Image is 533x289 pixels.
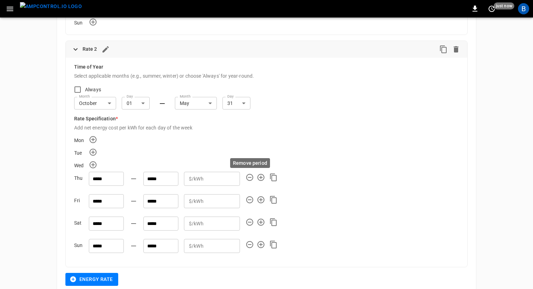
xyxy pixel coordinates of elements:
span: Always [85,86,101,93]
p: Select applicable months (e.g., summer, winter) or choose 'Always' for year-round. [74,72,459,79]
div: Wed [74,162,89,169]
button: Remove period [246,218,254,226]
div: Sun [74,242,89,256]
button: Copy Sat time rates to all days [269,218,278,226]
button: Copy Fri time rates to all days [269,196,278,204]
h6: Rate 2 [83,45,97,53]
button: Add time rate for Tue [89,148,97,156]
label: Day [127,94,133,99]
div: Fri [74,197,89,211]
div: Sun [74,19,89,26]
p: $/kWh [189,242,204,250]
p: $/kWh [189,220,204,227]
div: 01 [122,97,150,110]
button: Copy Sun time rates to all days [269,240,278,249]
button: Add time rate for Mon [89,135,97,144]
div: profile-icon [518,3,529,14]
button: Add time rate for Sun [89,18,97,26]
div: Sat [74,219,89,233]
button: Duplicate [438,44,449,55]
div: October [74,97,116,110]
span: just now [494,2,514,9]
div: Thu [74,175,89,189]
button: Add time rate for Wed [89,161,97,169]
button: Remove period [246,240,254,249]
button: Add time rate for Fri [257,196,265,204]
button: Add time rate for Sun [257,240,265,249]
p: $/kWh [189,175,204,183]
button: set refresh interval [486,3,497,14]
h6: Rate Specification [74,115,459,123]
div: May [175,97,217,110]
label: Month [79,94,90,99]
button: Remove period [246,196,254,204]
button: Delete [450,44,462,55]
p: $/kWh [189,198,204,205]
button: Remove period [246,173,254,182]
div: Mon [74,137,89,144]
label: Day [227,94,234,99]
h6: Time of Year [74,63,459,71]
button: Energy Rate [65,273,118,286]
div: Tue [74,149,89,156]
div: 31 [222,97,250,110]
img: ampcontrol.io logo [20,2,82,11]
label: Month [180,94,191,99]
button: Add time rate for Thu [257,173,265,182]
button: Add time rate for Sat [257,218,265,226]
p: Add net energy cost per kWh for each day of the week [74,124,459,131]
div: Rate 2DuplicateDelete [66,41,467,58]
button: Copy Thu time rates to all days [269,173,278,182]
div: Remove period [230,158,270,168]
